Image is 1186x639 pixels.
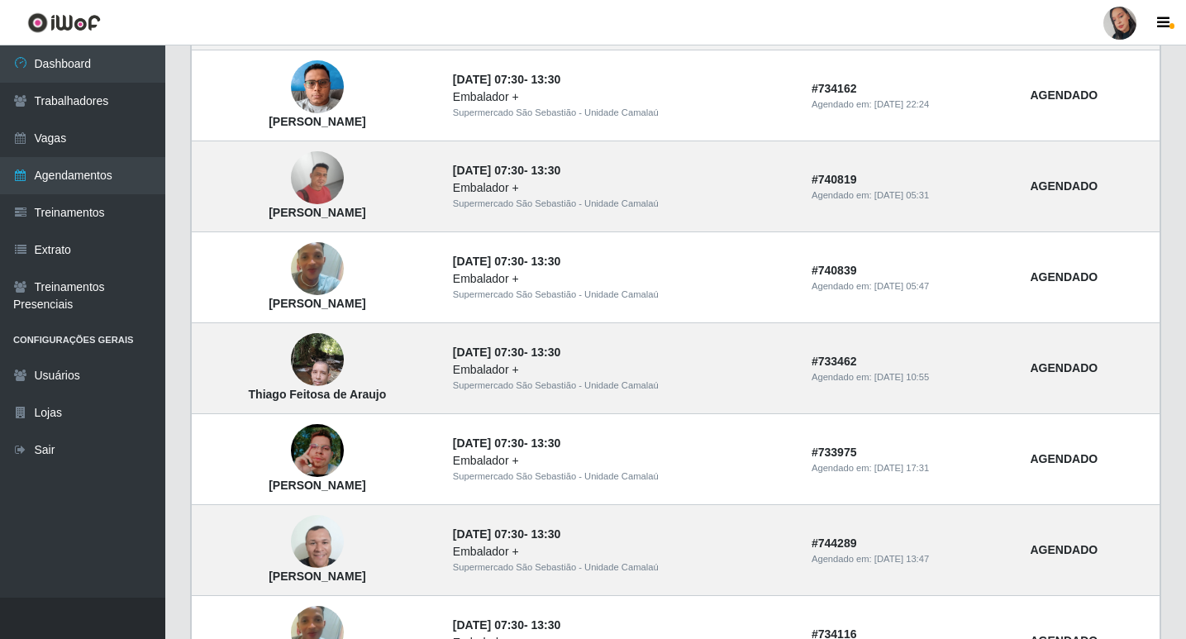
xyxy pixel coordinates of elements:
img: Rafael Marques De Pontes [291,52,344,122]
img: Carlos Eduardo Rodrigues do Nascimento [291,515,344,568]
time: [DATE] 17:31 [874,463,929,473]
time: [DATE] 07:30 [453,436,524,450]
strong: # 744289 [812,536,857,550]
strong: AGENDADO [1030,270,1098,284]
div: Embalador + [453,361,792,379]
time: 13:30 [531,618,561,632]
strong: - [453,255,560,268]
time: [DATE] 13:47 [874,554,929,564]
div: Supermercado São Sebastião - Unidade Camalaú [453,560,792,575]
time: 13:30 [531,164,561,177]
time: [DATE] 07:30 [453,527,524,541]
div: Agendado em: [812,461,1011,475]
img: Antonio Bruno Pereira de Sena [291,404,344,498]
div: Embalador + [453,88,792,106]
time: [DATE] 07:30 [453,255,524,268]
strong: AGENDADO [1030,88,1098,102]
time: [DATE] 07:30 [453,346,524,359]
strong: AGENDADO [1030,543,1098,556]
strong: - [453,527,560,541]
img: Thiago Feitosa de Araujo [291,325,344,395]
div: Agendado em: [812,98,1011,112]
time: 13:30 [531,436,561,450]
time: [DATE] 22:24 [874,99,929,109]
strong: [PERSON_NAME] [269,479,365,492]
strong: [PERSON_NAME] [269,115,365,128]
time: [DATE] 10:55 [874,372,929,382]
strong: - [453,346,560,359]
div: Supermercado São Sebastião - Unidade Camalaú [453,106,792,120]
strong: # 734162 [812,82,857,95]
time: 13:30 [531,255,561,268]
div: Embalador + [453,452,792,470]
strong: # 733975 [812,446,857,459]
strong: # 733462 [812,355,857,368]
time: 13:30 [531,346,561,359]
strong: # 740839 [812,264,857,277]
div: Agendado em: [812,188,1011,203]
div: Supermercado São Sebastião - Unidade Camalaú [453,379,792,393]
time: [DATE] 07:30 [453,164,524,177]
strong: Thiago Feitosa de Araujo [249,388,387,401]
div: Embalador + [453,179,792,197]
time: [DATE] 07:30 [453,73,524,86]
strong: - [453,618,560,632]
img: CoreUI Logo [27,12,101,33]
time: [DATE] 05:47 [874,281,929,291]
time: [DATE] 07:30 [453,618,524,632]
strong: [PERSON_NAME] [269,206,365,219]
time: 13:30 [531,527,561,541]
div: Agendado em: [812,370,1011,384]
strong: AGENDADO [1030,452,1098,465]
strong: - [453,436,560,450]
div: Embalador + [453,543,792,560]
div: Agendado em: [812,552,1011,566]
div: Agendado em: [812,279,1011,293]
strong: [PERSON_NAME] [269,297,365,310]
div: Embalador + [453,270,792,288]
strong: [PERSON_NAME] [269,570,365,583]
strong: - [453,164,560,177]
img: Alex Bruno dos Santos alves [291,222,344,317]
strong: AGENDADO [1030,361,1098,374]
div: Supermercado São Sebastião - Unidade Camalaú [453,470,792,484]
time: 13:30 [531,73,561,86]
strong: # 740819 [812,173,857,186]
div: Supermercado São Sebastião - Unidade Camalaú [453,197,792,211]
strong: - [453,73,560,86]
strong: AGENDADO [1030,179,1098,193]
img: Jonas Vieira da Silva [291,151,344,204]
div: Supermercado São Sebastião - Unidade Camalaú [453,288,792,302]
time: [DATE] 05:31 [874,190,929,200]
